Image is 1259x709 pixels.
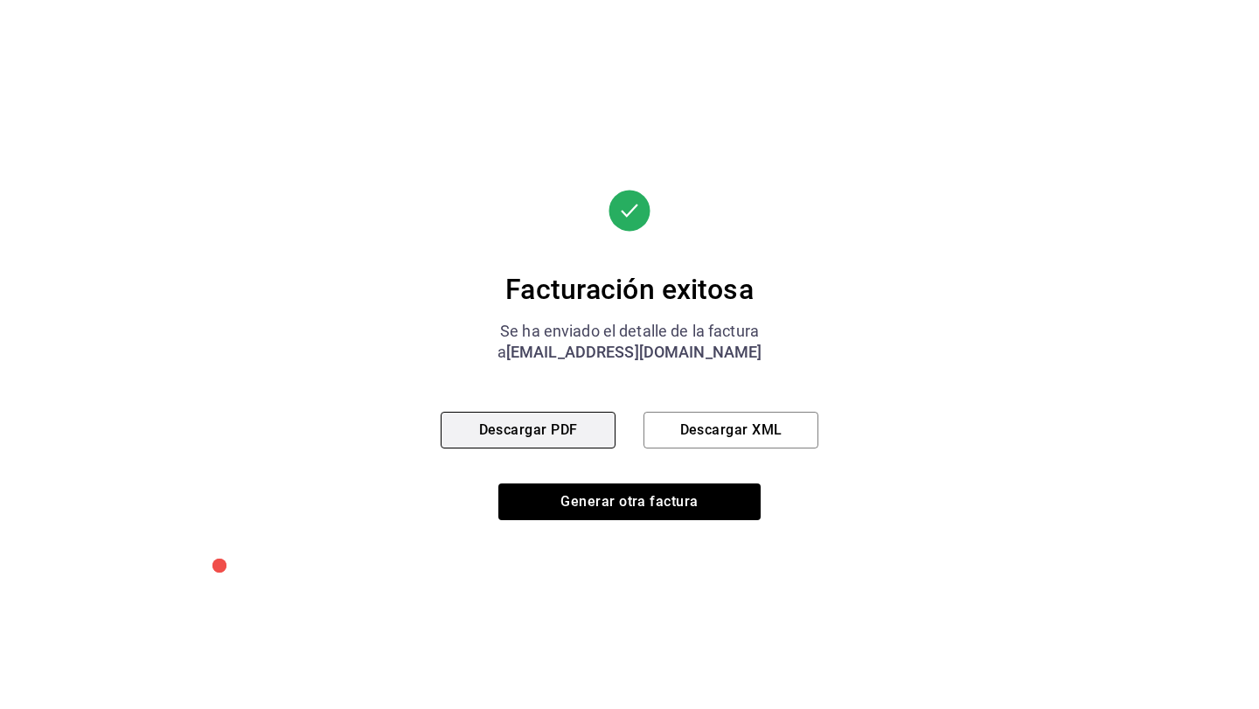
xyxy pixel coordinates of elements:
button: Descargar XML [643,412,818,448]
div: a [441,342,818,363]
div: Facturación exitosa [441,272,818,307]
button: Generar otra factura [498,483,761,520]
span: [EMAIL_ADDRESS][DOMAIN_NAME] [506,343,762,361]
div: Se ha enviado el detalle de la factura [441,321,818,342]
button: Descargar PDF [441,412,616,448]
